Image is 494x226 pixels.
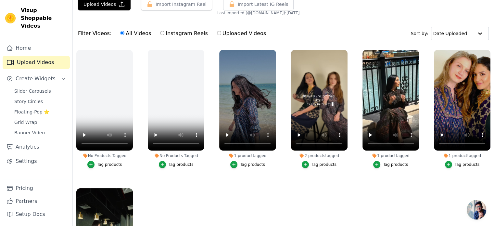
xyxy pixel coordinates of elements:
[16,75,56,83] span: Create Widgets
[3,182,70,195] a: Pricing
[219,153,276,158] div: 1 product tagged
[291,153,348,158] div: 2 products tagged
[217,10,300,16] span: Last imported (@ [DOMAIN_NAME] ): [DATE]
[238,1,288,7] span: Import Latest IG Reels
[3,195,70,208] a: Partners
[14,98,43,105] span: Story Circles
[411,27,489,40] div: Sort by:
[3,42,70,55] a: Home
[10,107,70,116] a: Floating-Pop ⭐
[159,161,194,168] button: Tag products
[14,88,51,94] span: Slider Carousels
[311,162,336,167] div: Tag products
[10,97,70,106] a: Story Circles
[14,109,49,115] span: Floating-Pop ⭐
[10,118,70,127] a: Grid Wrap
[169,162,194,167] div: Tag products
[362,153,419,158] div: 1 product tagged
[14,129,45,136] span: Banner Video
[5,13,16,23] img: Vizup
[14,119,37,126] span: Grid Wrap
[97,162,122,167] div: Tag products
[120,31,124,35] input: All Videos
[302,161,336,168] button: Tag products
[3,72,70,85] button: Create Widgets
[467,200,486,219] div: Open chat
[240,162,265,167] div: Tag products
[10,128,70,137] a: Banner Video
[445,161,480,168] button: Tag products
[3,155,70,168] a: Settings
[148,153,204,158] div: No Products Tagged
[230,161,265,168] button: Tag products
[120,29,151,38] label: All Videos
[383,162,408,167] div: Tag products
[78,26,270,41] div: Filter Videos:
[373,161,408,168] button: Tag products
[160,31,164,35] input: Instagram Reels
[21,7,67,30] span: Vizup Shoppable Videos
[76,153,133,158] div: No Products Tagged
[217,31,221,35] input: Uploaded Videos
[3,56,70,69] a: Upload Videos
[217,29,266,38] label: Uploaded Videos
[160,29,208,38] label: Instagram Reels
[3,140,70,153] a: Analytics
[455,162,480,167] div: Tag products
[434,153,490,158] div: 1 product tagged
[87,161,122,168] button: Tag products
[3,208,70,221] a: Setup Docs
[10,86,70,96] a: Slider Carousels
